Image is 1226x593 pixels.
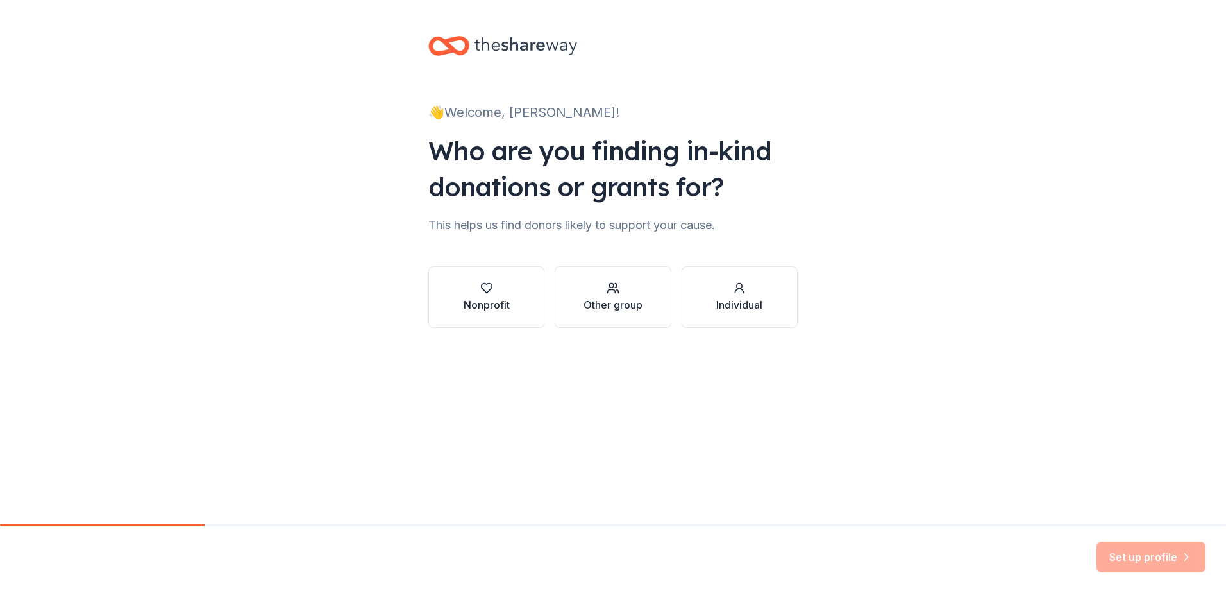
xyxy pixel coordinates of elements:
div: Who are you finding in-kind donations or grants for? [428,133,798,205]
div: Other group [584,297,642,313]
button: Other group [555,266,671,328]
div: 👋 Welcome, [PERSON_NAME]! [428,102,798,123]
div: This helps us find donors likely to support your cause. [428,215,798,236]
div: Nonprofit [464,297,510,313]
div: Individual [716,297,762,313]
button: Nonprofit [428,266,544,328]
button: Individual [682,266,798,328]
